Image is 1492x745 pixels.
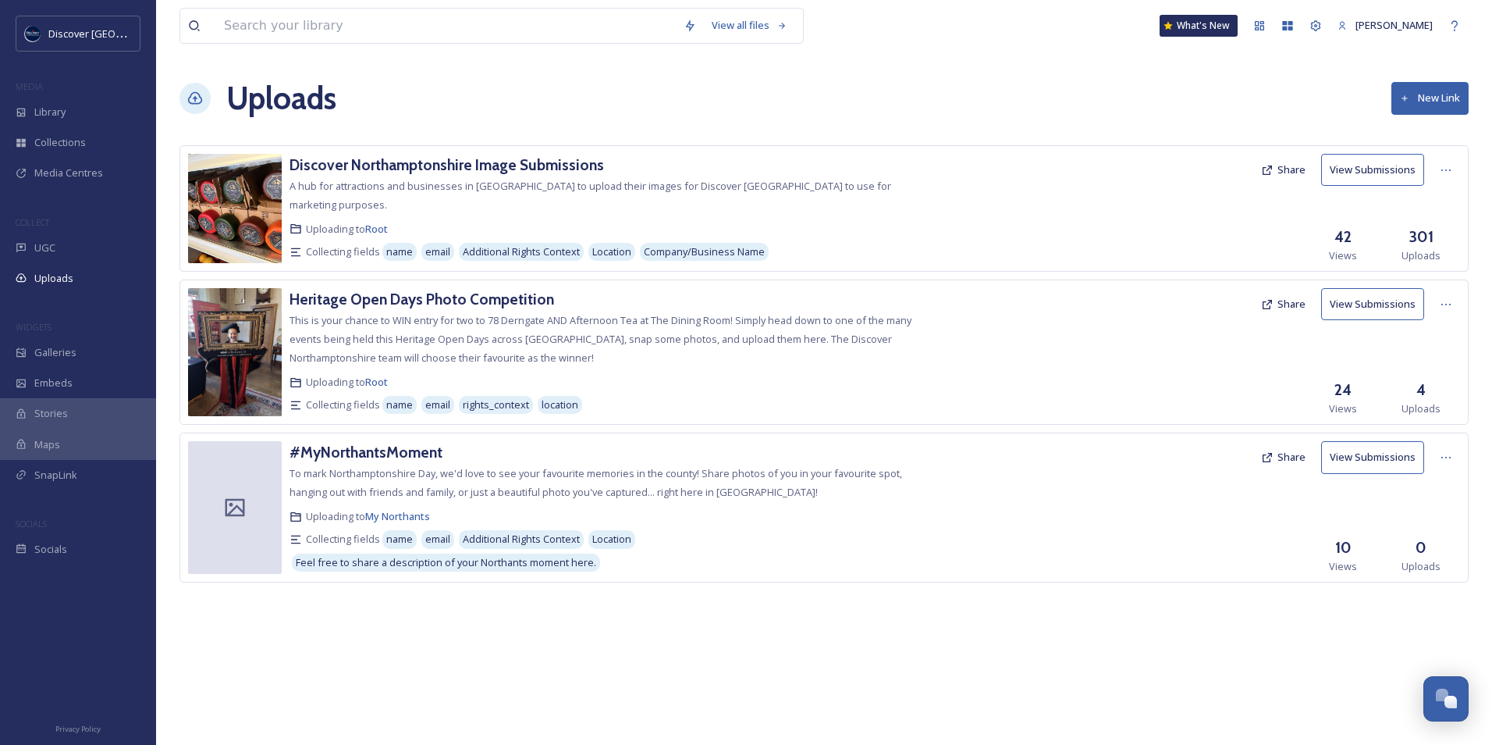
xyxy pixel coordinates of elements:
[1253,289,1313,319] button: Share
[55,718,101,737] a: Privacy Policy
[34,105,66,119] span: Library
[1253,155,1313,185] button: Share
[216,9,676,43] input: Search your library
[34,437,60,452] span: Maps
[1423,676,1469,722] button: Open Chat
[1391,82,1469,114] button: New Link
[1416,536,1426,559] h3: 0
[1401,559,1440,574] span: Uploads
[1355,18,1433,32] span: [PERSON_NAME]
[290,288,554,311] a: Heritage Open Days Photo Competition
[1409,226,1433,248] h3: 301
[425,532,450,547] span: email
[34,468,77,483] span: SnapLink
[644,244,765,259] span: Company/Business Name
[188,154,282,263] img: 15650743-b855-43ad-82e0-dc53516ee042.jpg
[1321,154,1424,186] button: View Submissions
[226,75,336,122] a: Uploads
[365,375,388,389] a: Root
[290,443,442,462] h3: #MyNorthantsMoment
[16,80,43,92] span: MEDIA
[463,397,529,412] span: rights_context
[1401,248,1440,263] span: Uploads
[1401,401,1440,416] span: Uploads
[16,216,49,228] span: COLLECT
[290,154,604,176] a: Discover Northamptonshire Image Submissions
[34,345,76,360] span: Galleries
[425,244,450,259] span: email
[592,244,631,259] span: Location
[306,222,388,237] span: Uploading to
[306,532,380,547] span: Collecting fields
[386,244,413,259] span: name
[1321,288,1424,320] button: View Submissions
[365,222,388,236] a: Root
[1329,559,1357,574] span: Views
[16,518,47,529] span: SOCIALS
[1321,154,1432,186] a: View Submissions
[34,406,68,421] span: Stories
[25,26,41,41] img: Untitled%20design%20%282%29.png
[365,509,430,523] a: My Northants
[1321,441,1424,473] button: View Submissions
[306,244,380,259] span: Collecting fields
[1330,10,1440,41] a: [PERSON_NAME]
[425,397,450,412] span: email
[34,271,73,286] span: Uploads
[306,375,388,390] span: Uploading to
[1335,536,1352,559] h3: 10
[1160,15,1238,37] a: What's New
[463,532,580,547] span: Additional Rights Context
[290,290,554,308] h3: Heritage Open Days Photo Competition
[16,321,52,333] span: WIDGETS
[542,397,578,412] span: location
[34,166,103,180] span: Media Centres
[306,397,380,412] span: Collecting fields
[290,179,891,212] span: A hub for attractions and businesses in [GEOGRAPHIC_DATA] to upload their images for Discover [GE...
[290,313,911,365] span: This is your chance to WIN entry for two to 78 Derngate AND Afternoon Tea at The Dining Room! Sim...
[386,397,413,412] span: name
[188,288,282,416] img: 86cd9a30-5979-4639-9551-bf1291ac73ae.jpg
[55,724,101,734] span: Privacy Policy
[1321,288,1432,320] a: View Submissions
[463,244,580,259] span: Additional Rights Context
[1334,379,1352,401] h3: 24
[1334,226,1352,248] h3: 42
[34,542,67,557] span: Socials
[34,135,86,150] span: Collections
[1329,401,1357,416] span: Views
[1321,441,1432,473] a: View Submissions
[386,532,413,547] span: name
[290,155,604,174] h3: Discover Northamptonshire Image Submissions
[1253,442,1313,472] button: Share
[592,532,631,547] span: Location
[704,10,795,41] a: View all files
[290,466,902,499] span: To mark Northamptonshire Day, we'd love to see your favourite memories in the county! Share photo...
[1416,379,1426,401] h3: 4
[1329,248,1357,263] span: Views
[296,555,596,570] span: Feel free to share a description of your Northants moment here.
[34,376,73,390] span: Embeds
[48,26,190,41] span: Discover [GEOGRAPHIC_DATA]
[34,241,55,255] span: UGC
[290,441,442,464] a: #MyNorthantsMoment
[306,509,430,524] span: Uploading to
